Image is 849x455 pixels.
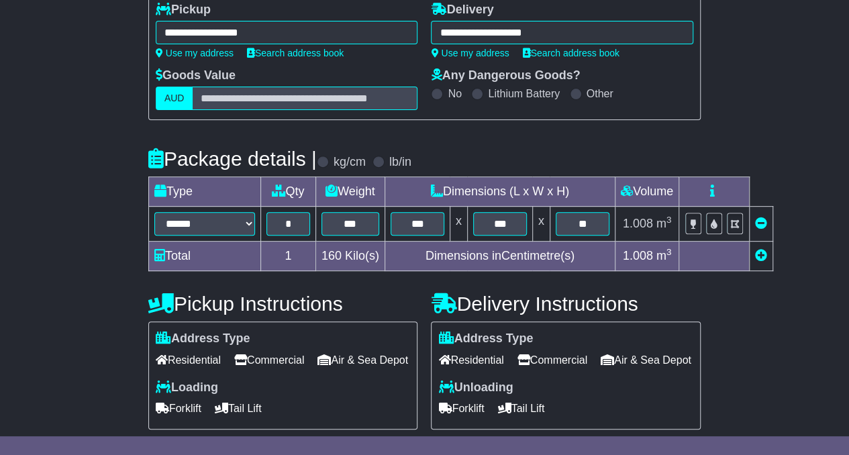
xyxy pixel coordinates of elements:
[315,242,385,271] td: Kilo(s)
[385,242,615,271] td: Dimensions in Centimetre(s)
[448,87,461,100] label: No
[517,350,587,370] span: Commercial
[523,48,619,58] a: Search address book
[148,242,260,271] td: Total
[156,48,234,58] a: Use my address
[438,381,513,395] label: Unloading
[438,398,484,419] span: Forklift
[260,242,315,271] td: 1
[317,350,408,370] span: Air & Sea Depot
[623,249,653,262] span: 1.008
[666,247,672,257] sup: 3
[438,350,503,370] span: Residential
[156,332,250,346] label: Address Type
[601,350,691,370] span: Air & Sea Depot
[450,207,467,242] td: x
[431,48,509,58] a: Use my address
[315,177,385,207] td: Weight
[334,155,366,170] label: kg/cm
[431,68,580,83] label: Any Dangerous Goods?
[385,177,615,207] td: Dimensions (L x W x H)
[156,87,193,110] label: AUD
[656,217,672,230] span: m
[215,398,262,419] span: Tail Lift
[755,217,767,230] a: Remove this item
[389,155,411,170] label: lb/in
[156,398,201,419] span: Forklift
[156,350,221,370] span: Residential
[656,249,672,262] span: m
[156,381,218,395] label: Loading
[431,293,701,315] h4: Delivery Instructions
[156,68,236,83] label: Goods Value
[234,350,304,370] span: Commercial
[532,207,550,242] td: x
[148,293,418,315] h4: Pickup Instructions
[488,87,560,100] label: Lithium Battery
[156,3,211,17] label: Pickup
[587,87,613,100] label: Other
[260,177,315,207] td: Qty
[666,215,672,225] sup: 3
[497,398,544,419] span: Tail Lift
[615,177,679,207] td: Volume
[431,3,493,17] label: Delivery
[438,332,533,346] label: Address Type
[247,48,344,58] a: Search address book
[755,249,767,262] a: Add new item
[321,249,342,262] span: 160
[623,217,653,230] span: 1.008
[148,177,260,207] td: Type
[148,148,317,170] h4: Package details |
